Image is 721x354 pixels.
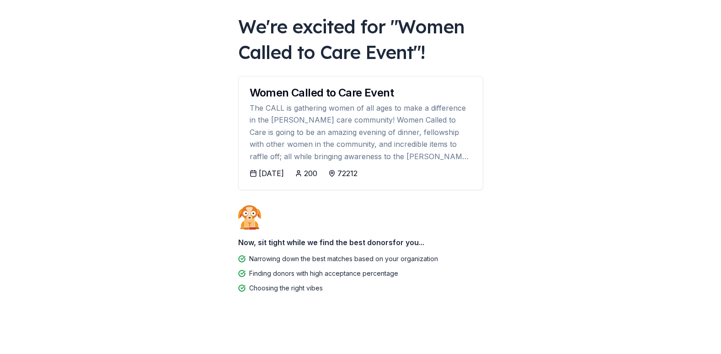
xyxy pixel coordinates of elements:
div: We're excited for " Women Called to Care Event "! [238,14,483,65]
div: Now, sit tight while we find the best donors for you... [238,233,483,252]
div: Finding donors with high acceptance percentage [249,268,398,279]
div: Women Called to Care Event [250,87,472,98]
div: The CALL is gathering women of all ages to make a difference in the [PERSON_NAME] care community!... [250,102,472,162]
div: Choosing the right vibes [249,283,323,294]
div: 200 [304,168,317,179]
div: Narrowing down the best matches based on your organization [249,253,438,264]
img: Dog waiting patiently [238,205,261,230]
div: [DATE] [259,168,284,179]
div: 72212 [337,168,358,179]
